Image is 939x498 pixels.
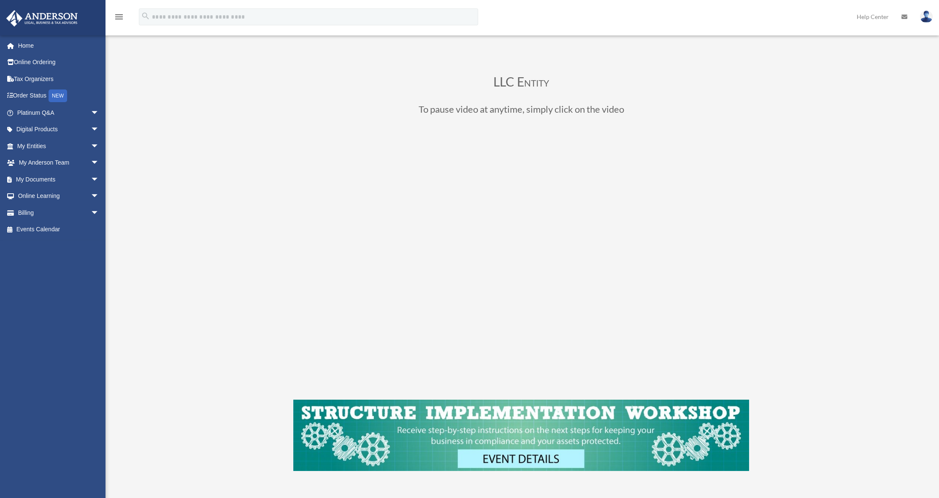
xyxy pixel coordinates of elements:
a: Tax Organizers [6,70,112,87]
span: arrow_drop_down [91,104,108,122]
a: My Entitiesarrow_drop_down [6,138,112,154]
h3: To pause video at anytime, simply click on the video [293,105,749,118]
h3: LLC Entity [293,75,749,92]
a: Online Ordering [6,54,112,71]
div: NEW [49,89,67,102]
a: My Anderson Teamarrow_drop_down [6,154,112,171]
a: Platinum Q&Aarrow_drop_down [6,104,112,121]
a: Home [6,37,112,54]
a: Online Learningarrow_drop_down [6,188,112,205]
img: Anderson Advisors Platinum Portal [4,10,80,27]
span: arrow_drop_down [91,188,108,205]
i: menu [114,12,124,22]
a: Digital Productsarrow_drop_down [6,121,112,138]
span: arrow_drop_down [91,204,108,222]
span: arrow_drop_down [91,171,108,188]
iframe: LLC Binder Walkthrough [293,131,749,387]
img: User Pic [920,11,933,23]
a: Events Calendar [6,221,112,238]
span: arrow_drop_down [91,138,108,155]
span: arrow_drop_down [91,154,108,172]
a: Order StatusNEW [6,87,112,105]
span: arrow_drop_down [91,121,108,138]
a: menu [114,15,124,22]
a: My Documentsarrow_drop_down [6,171,112,188]
a: Billingarrow_drop_down [6,204,112,221]
i: search [141,11,150,21]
